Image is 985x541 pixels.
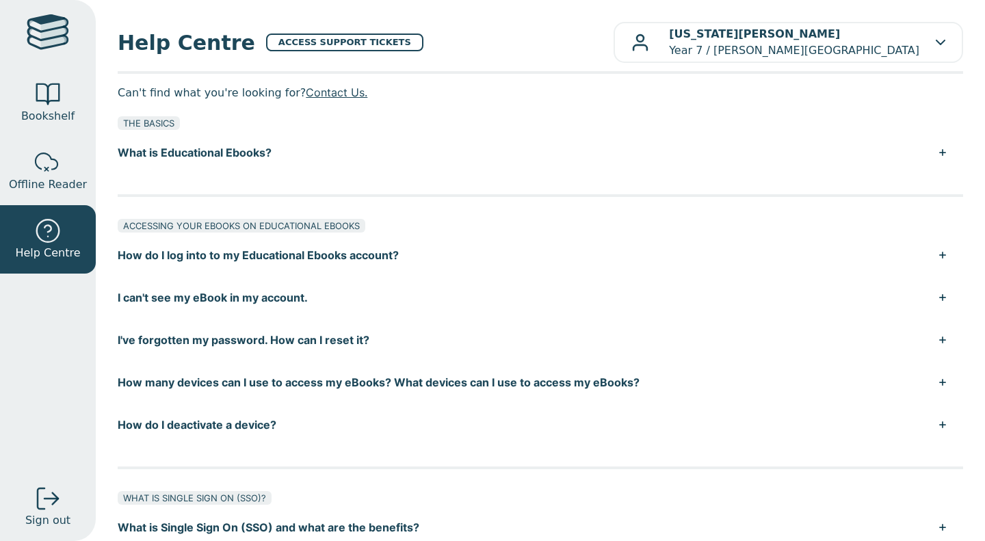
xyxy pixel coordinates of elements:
[118,116,180,130] div: THE BASICS
[118,82,963,103] p: Can't find what you're looking for?
[118,131,963,174] button: What is Educational Ebooks?
[118,491,272,505] div: WHAT IS SINGLE SIGN ON (SSO)?
[118,319,963,361] button: I've forgotten my password. How can I reset it?
[118,219,365,233] div: ACCESSING YOUR EBOOKS ON EDUCATIONAL EBOOKS
[118,234,963,276] button: How do I log into to my Educational Ebooks account?
[266,34,423,51] a: ACCESS SUPPORT TICKETS
[669,27,840,40] b: [US_STATE][PERSON_NAME]
[25,512,70,529] span: Sign out
[21,108,75,124] span: Bookshelf
[118,27,255,58] span: Help Centre
[118,276,963,319] button: I can't see my eBook in my account.
[118,404,963,446] button: How do I deactivate a device?
[669,26,919,59] p: Year 7 / [PERSON_NAME][GEOGRAPHIC_DATA]
[15,245,80,261] span: Help Centre
[614,22,963,63] button: [US_STATE][PERSON_NAME]Year 7 / [PERSON_NAME][GEOGRAPHIC_DATA]
[118,361,963,404] button: How many devices can I use to access my eBooks? What devices can I use to access my eBooks?
[306,85,367,99] a: Contact Us.
[9,176,87,193] span: Offline Reader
